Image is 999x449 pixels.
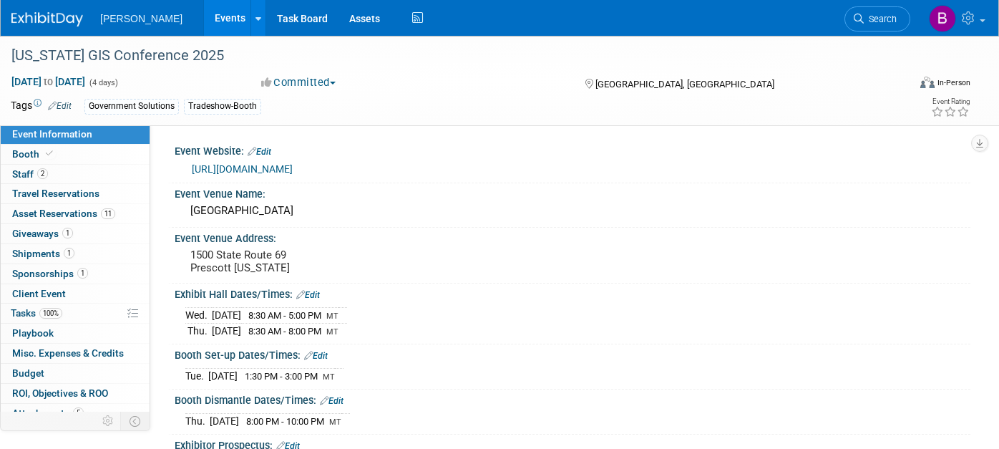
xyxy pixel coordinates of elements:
[1,404,150,423] a: Attachments5
[929,5,956,32] img: Buse Onen
[185,308,212,324] td: Wed.
[121,412,150,430] td: Toggle Event Tabs
[326,327,338,337] span: MT
[12,248,74,259] span: Shipments
[101,208,115,219] span: 11
[175,183,970,201] div: Event Venue Name:
[210,414,239,429] td: [DATE]
[12,407,84,419] span: Attachments
[212,308,241,324] td: [DATE]
[844,6,910,32] a: Search
[175,228,970,246] div: Event Venue Address:
[12,288,66,299] span: Client Event
[185,414,210,429] td: Thu.
[184,99,261,114] div: Tradeshow-Booth
[64,248,74,259] span: 1
[248,326,321,337] span: 8:30 AM - 8:00 PM
[190,248,490,274] pre: 1500 State Route 69 Prescott [US_STATE]
[46,150,53,158] i: Booth reservation complete
[1,344,150,363] a: Misc. Expenses & Credits
[245,371,318,382] span: 1:30 PM - 3:00 PM
[175,140,970,159] div: Event Website:
[937,77,970,88] div: In-Person
[1,364,150,383] a: Budget
[296,290,320,300] a: Edit
[864,14,897,24] span: Search
[77,268,88,279] span: 1
[208,369,238,384] td: [DATE]
[175,344,970,363] div: Booth Set-up Dates/Times:
[185,369,208,384] td: Tue.
[37,168,48,179] span: 2
[1,304,150,323] a: Tasks100%
[62,228,73,238] span: 1
[12,208,115,219] span: Asset Reservations
[12,168,48,180] span: Staff
[84,99,179,114] div: Government Solutions
[931,98,970,105] div: Event Rating
[88,78,118,87] span: (4 days)
[11,75,86,88] span: [DATE] [DATE]
[1,204,150,223] a: Asset Reservations11
[320,396,343,406] a: Edit
[304,351,328,361] a: Edit
[323,372,335,382] span: MT
[48,101,72,111] a: Edit
[11,307,62,319] span: Tasks
[1,165,150,184] a: Staff2
[12,327,54,339] span: Playbook
[595,79,774,90] span: [GEOGRAPHIC_DATA], [GEOGRAPHIC_DATA]
[175,284,970,302] div: Exhibit Hall Dates/Times:
[12,148,56,160] span: Booth
[12,188,99,199] span: Travel Reservations
[12,367,44,379] span: Budget
[1,264,150,284] a: Sponsorships1
[248,147,271,157] a: Edit
[185,324,212,339] td: Thu.
[39,308,62,319] span: 100%
[73,407,84,418] span: 5
[11,98,72,115] td: Tags
[96,412,121,430] td: Personalize Event Tab Strip
[11,12,83,26] img: ExhibitDay
[1,384,150,403] a: ROI, Objectives & ROO
[1,125,150,144] a: Event Information
[12,268,88,279] span: Sponsorships
[248,310,321,321] span: 8:30 AM - 5:00 PM
[42,76,55,87] span: to
[1,184,150,203] a: Travel Reservations
[1,224,150,243] a: Giveaways1
[192,163,293,175] a: [URL][DOMAIN_NAME]
[829,74,971,96] div: Event Format
[212,324,241,339] td: [DATE]
[1,145,150,164] a: Booth
[100,13,182,24] span: [PERSON_NAME]
[329,417,341,427] span: MT
[246,416,324,427] span: 8:00 PM - 10:00 PM
[1,284,150,304] a: Client Event
[256,75,341,90] button: Committed
[175,390,970,408] div: Booth Dismantle Dates/Times:
[12,387,108,399] span: ROI, Objectives & ROO
[1,324,150,343] a: Playbook
[185,200,960,222] div: [GEOGRAPHIC_DATA]
[12,347,124,359] span: Misc. Expenses & Credits
[920,77,935,88] img: Format-Inperson.png
[6,43,889,69] div: [US_STATE] GIS Conference 2025
[1,244,150,264] a: Shipments1
[326,312,338,321] span: MT
[12,128,92,140] span: Event Information
[12,228,73,239] span: Giveaways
